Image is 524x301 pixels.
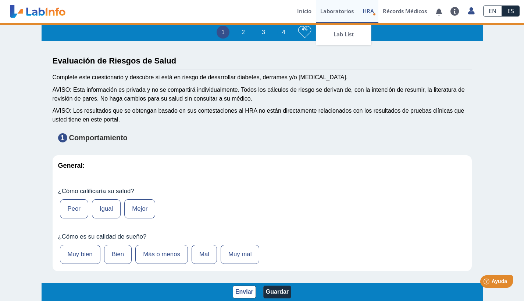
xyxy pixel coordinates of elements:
[483,6,502,17] a: EN
[192,245,217,264] label: Mal
[135,245,188,264] label: Más o menos
[69,134,128,142] strong: Comportamiento
[58,133,67,142] span: 1
[92,199,121,218] label: Igual
[277,26,290,39] li: 4
[217,26,229,39] li: 1
[53,73,472,82] div: Complete este cuestionario y descubre si está en riesgo de desarrollar diabetes, derrames y/o [ME...
[104,245,132,264] label: Bien
[221,245,259,264] label: Muy mal
[124,199,155,218] label: Mejor
[58,162,85,169] strong: General:
[58,233,466,240] label: ¿Cómo es su calidad de sueño?
[263,286,291,298] button: Guardar
[53,86,472,103] div: AVISO: Esta información es privada y no se compartirá individualmente. Todos los cálculos de ries...
[53,56,472,65] h3: Evaluación de Riesgos de Salud
[233,286,256,298] button: Enviar
[60,199,88,218] label: Peor
[298,25,311,34] h3: 4%
[316,23,371,45] a: Lab List
[53,106,472,124] div: AVISO: Los resultados que se obtengan basado en sus contestaciones al HRA no están directamente r...
[60,245,100,264] label: Muy bien
[502,6,520,17] a: ES
[257,26,270,39] li: 3
[58,188,466,195] label: ¿Cómo calificaría su salud?
[459,272,516,293] iframe: Help widget launcher
[237,26,250,39] li: 2
[363,7,374,15] span: HRA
